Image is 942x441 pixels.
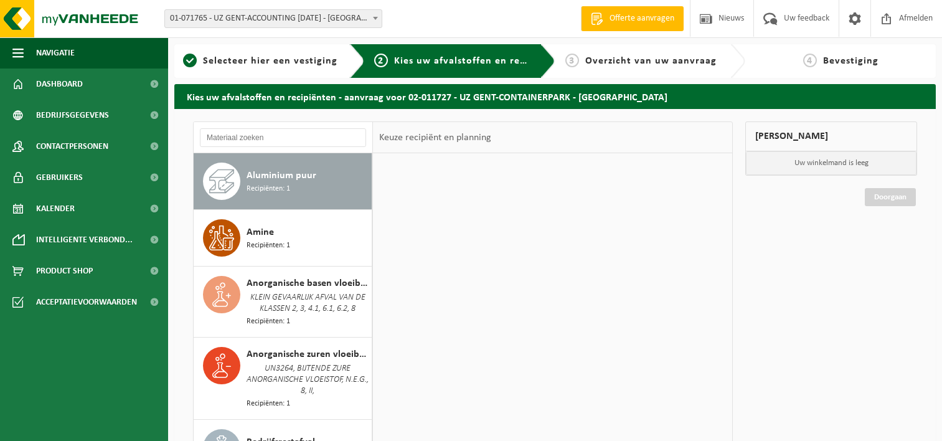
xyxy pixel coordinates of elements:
[36,287,137,318] span: Acceptatievoorwaarden
[803,54,817,67] span: 4
[247,362,369,398] span: UN3264, BIJTENDE ZURE ANORGANISCHE VLOEISTOF, N.E.G., 8, II,
[585,56,717,66] span: Overzicht van uw aanvraag
[36,255,93,287] span: Product Shop
[183,54,197,67] span: 1
[865,188,916,206] a: Doorgaan
[565,54,579,67] span: 3
[194,210,372,267] button: Amine Recipiënten: 1
[581,6,684,31] a: Offerte aanvragen
[247,168,316,183] span: Aluminium puur
[373,122,497,153] div: Keuze recipiënt en planning
[247,316,290,328] span: Recipiënten: 1
[36,100,109,131] span: Bedrijfsgegevens
[165,10,382,27] span: 01-071765 - UZ GENT-ACCOUNTING 0 BC - GENT
[247,276,369,291] span: Anorganische basen vloeibaar in kleinverpakking
[200,128,366,147] input: Materiaal zoeken
[746,151,916,175] p: Uw winkelmand is leeg
[394,56,565,66] span: Kies uw afvalstoffen en recipiënten
[247,398,290,410] span: Recipiënten: 1
[194,153,372,210] button: Aluminium puur Recipiënten: 1
[36,37,75,69] span: Navigatie
[247,347,369,362] span: Anorganische zuren vloeibaar in kleinverpakking
[36,69,83,100] span: Dashboard
[36,162,83,193] span: Gebruikers
[194,267,372,338] button: Anorganische basen vloeibaar in kleinverpakking KLEIN GEVAARLIJK AFVAL VAN DE KLASSEN 2, 3, 4.1, ...
[194,338,372,420] button: Anorganische zuren vloeibaar in kleinverpakking UN3264, BIJTENDE ZURE ANORGANISCHE VLOEISTOF, N.E...
[247,291,369,316] span: KLEIN GEVAARLIJK AFVAL VAN DE KLASSEN 2, 3, 4.1, 6.1, 6.2, 8
[247,183,290,195] span: Recipiënten: 1
[247,240,290,252] span: Recipiënten: 1
[164,9,382,28] span: 01-071765 - UZ GENT-ACCOUNTING 0 BC - GENT
[247,225,274,240] span: Amine
[606,12,677,25] span: Offerte aanvragen
[374,54,388,67] span: 2
[203,56,337,66] span: Selecteer hier een vestiging
[36,193,75,224] span: Kalender
[745,121,917,151] div: [PERSON_NAME]
[823,56,878,66] span: Bevestiging
[181,54,340,69] a: 1Selecteer hier een vestiging
[36,131,108,162] span: Contactpersonen
[36,224,133,255] span: Intelligente verbond...
[174,84,936,108] h2: Kies uw afvalstoffen en recipiënten - aanvraag voor 02-011727 - UZ GENT-CONTAINERPARK - [GEOGRAPH...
